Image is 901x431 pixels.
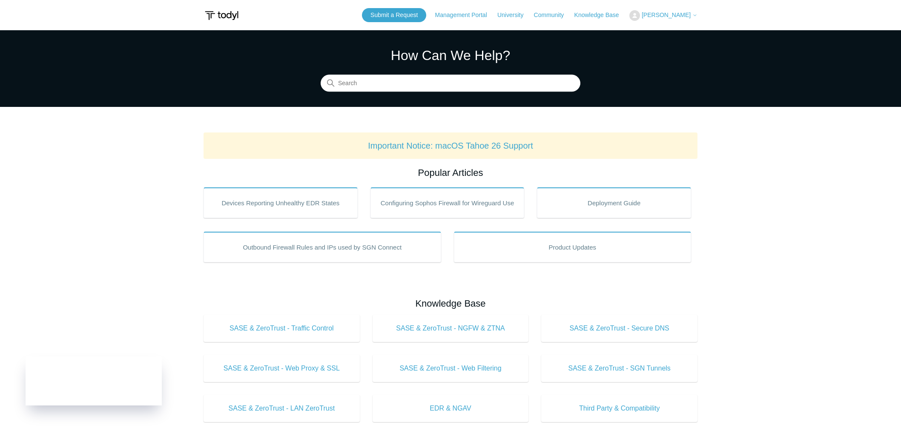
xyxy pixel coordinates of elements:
h2: Knowledge Base [204,296,697,310]
a: SASE & ZeroTrust - Traffic Control [204,315,360,342]
span: SASE & ZeroTrust - LAN ZeroTrust [216,403,347,414]
h1: How Can We Help? [321,45,580,66]
h2: Popular Articles [204,166,697,180]
a: SASE & ZeroTrust - LAN ZeroTrust [204,395,360,422]
a: Management Portal [435,11,496,20]
a: SASE & ZeroTrust - Secure DNS [541,315,697,342]
a: Deployment Guide [537,187,691,218]
a: Important Notice: macOS Tahoe 26 Support [368,141,533,150]
a: Devices Reporting Unhealthy EDR States [204,187,358,218]
button: [PERSON_NAME] [629,10,697,21]
a: Outbound Firewall Rules and IPs used by SGN Connect [204,232,441,262]
a: Community [534,11,573,20]
a: Submit a Request [362,8,426,22]
img: Todyl Support Center Help Center home page [204,8,240,23]
iframe: Todyl Status [26,356,162,405]
a: Third Party & Compatibility [541,395,697,422]
a: SASE & ZeroTrust - Web Proxy & SSL [204,355,360,382]
a: Configuring Sophos Firewall for Wireguard Use [370,187,525,218]
a: Product Updates [454,232,692,262]
span: SASE & ZeroTrust - SGN Tunnels [554,363,685,374]
span: EDR & NGAV [385,403,516,414]
a: SASE & ZeroTrust - Web Filtering [373,355,529,382]
a: University [497,11,532,20]
span: SASE & ZeroTrust - Traffic Control [216,323,347,333]
span: SASE & ZeroTrust - Web Proxy & SSL [216,363,347,374]
span: SASE & ZeroTrust - Secure DNS [554,323,685,333]
a: SASE & ZeroTrust - NGFW & ZTNA [373,315,529,342]
a: Knowledge Base [574,11,628,20]
a: EDR & NGAV [373,395,529,422]
span: Third Party & Compatibility [554,403,685,414]
input: Search [321,75,580,92]
span: SASE & ZeroTrust - Web Filtering [385,363,516,374]
span: SASE & ZeroTrust - NGFW & ZTNA [385,323,516,333]
span: [PERSON_NAME] [642,11,691,18]
a: SASE & ZeroTrust - SGN Tunnels [541,355,697,382]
